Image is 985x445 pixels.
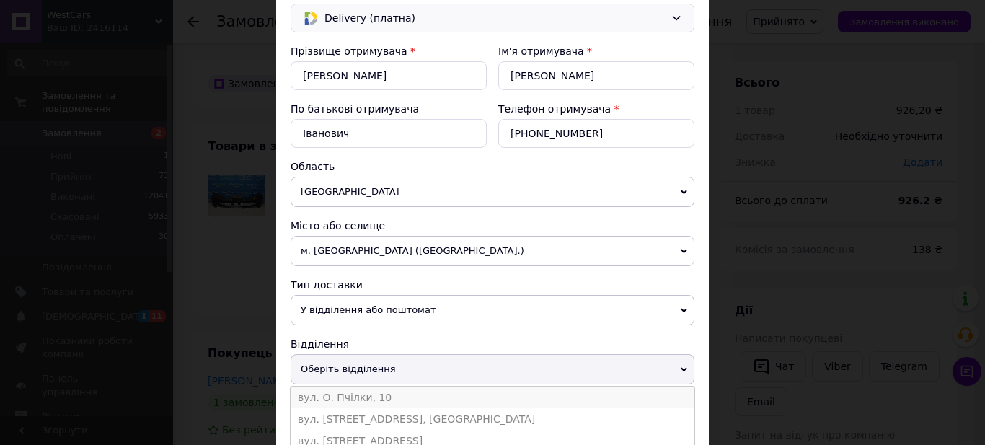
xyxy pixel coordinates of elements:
label: Прізвище отримувача [291,45,407,57]
span: Область [291,161,335,172]
span: [GEOGRAPHIC_DATA] [291,177,694,207]
span: Відділення [291,338,349,350]
li: вул. О. Пчілки, 10 [291,387,694,408]
span: Місто або селище [291,220,385,232]
span: Оберіть відділення [291,354,694,384]
span: Delivery (платна) [324,10,665,26]
label: Ім'я отримувача [498,45,584,57]
span: У відділення або поштомат [291,295,694,325]
label: По батькові отримувача [291,103,419,115]
span: м. [GEOGRAPHIC_DATA] ([GEOGRAPHIC_DATA].) [291,236,694,266]
span: Тип доставки [291,279,363,291]
label: Телефон отримувача [498,103,611,115]
input: +380 [498,119,694,148]
li: вул. [STREET_ADDRESS], [GEOGRAPHIC_DATA] [291,408,694,430]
